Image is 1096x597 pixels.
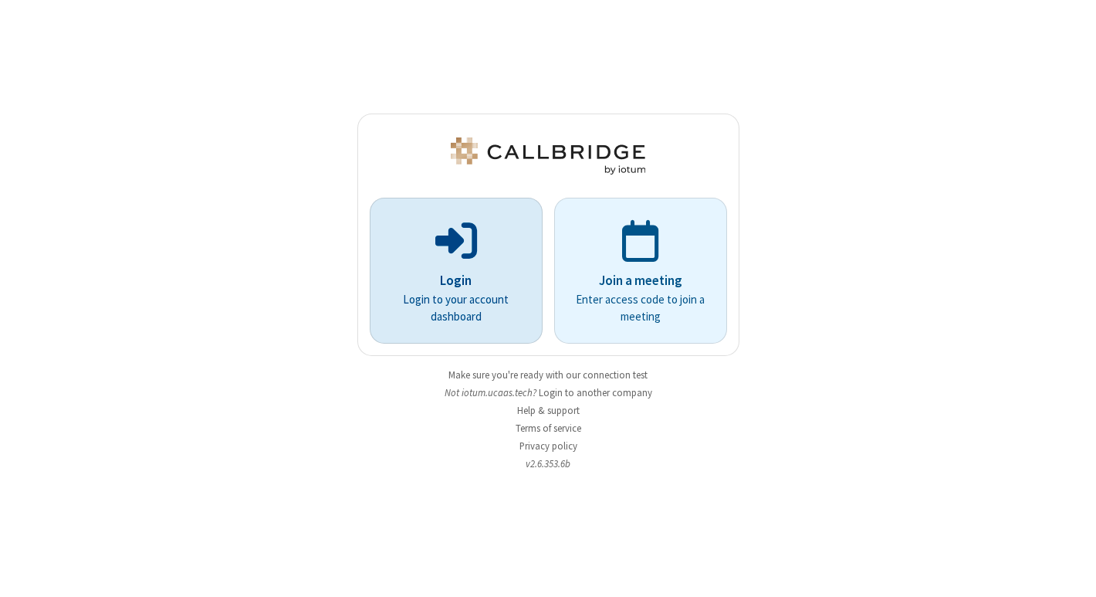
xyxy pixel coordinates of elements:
a: Join a meetingEnter access code to join a meeting [554,198,727,344]
a: Help & support [517,404,580,417]
p: Join a meeting [576,271,705,291]
a: Terms of service [516,422,581,435]
button: Login to another company [539,385,652,400]
p: Login [391,271,521,291]
button: LoginLogin to your account dashboard [370,198,543,344]
p: Enter access code to join a meeting [576,291,705,326]
p: Login to your account dashboard [391,291,521,326]
li: v2.6.353.6b [357,456,739,471]
li: Not iotum.​ucaas.​tech? [357,385,739,400]
a: Make sure you're ready with our connection test [448,368,648,382]
img: iotum.​ucaas.​tech [448,137,648,175]
a: Privacy policy [519,439,577,453]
